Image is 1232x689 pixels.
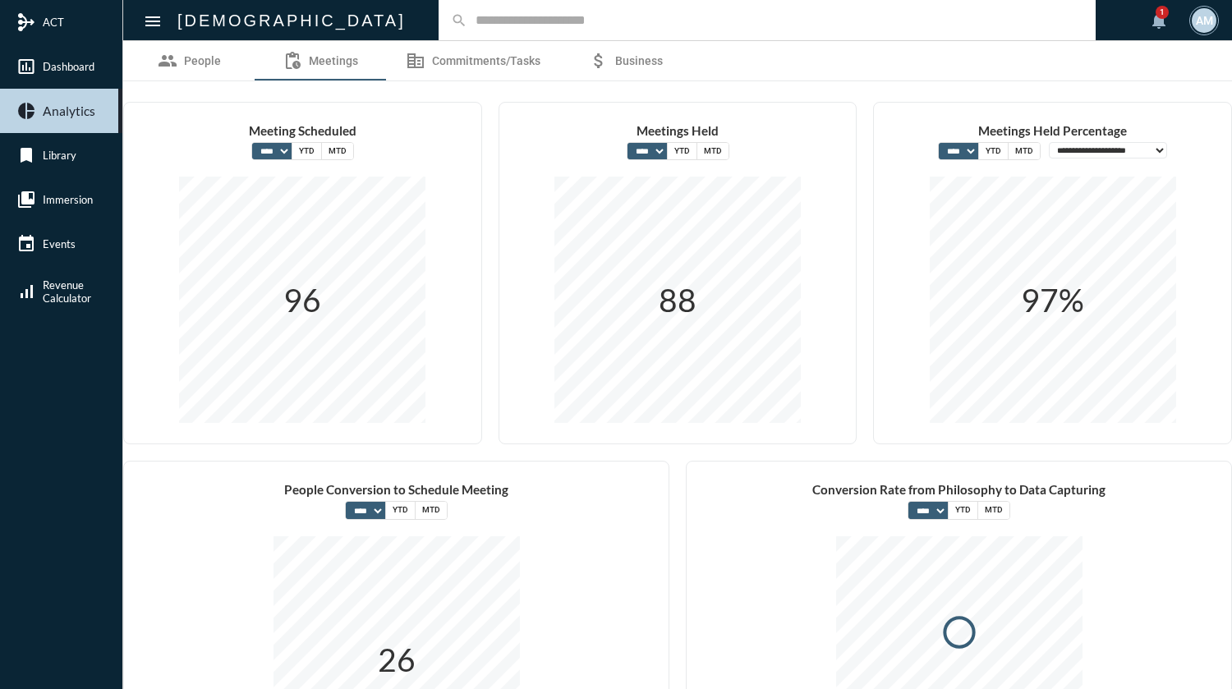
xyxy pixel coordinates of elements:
[451,12,467,29] mat-icon: search
[416,502,447,518] button: MTD
[16,282,36,301] mat-icon: signal_cellular_alt
[43,16,64,29] span: ACT
[894,123,1211,138] h3: Meetings Held Percentage
[589,51,609,71] mat-icon: attach_money
[345,501,448,519] mat-button-toggle-group: Font Style
[1149,11,1169,30] mat-icon: notifications
[386,41,560,80] a: Commitments/Tasks
[43,278,91,305] span: Revenue Calculator
[520,123,836,138] h3: Meetings Held
[16,12,36,32] mat-icon: mediation
[406,51,425,71] mat-icon: corporate_fare
[158,51,177,71] mat-icon: group
[432,54,540,67] span: Commitments/Tasks
[1021,281,1084,319] div: 97%
[283,51,302,71] mat-icon: pending_actions
[386,502,415,518] button: YTD
[145,123,461,138] h3: Meeting Scheduled
[979,143,1008,159] button: YTD
[16,234,36,254] mat-icon: event
[16,57,36,76] mat-icon: insert_chart_outlined
[560,41,692,80] a: Business
[251,142,354,160] mat-button-toggle-group: Font Style
[1009,143,1040,159] button: MTD
[322,143,353,159] button: MTD
[184,54,221,67] span: People
[16,145,36,165] mat-icon: bookmark
[43,237,76,250] span: Events
[283,281,321,319] div: 96
[627,142,729,160] mat-button-toggle-group: Font Style
[255,41,386,80] a: Meetings
[938,142,1041,160] mat-button-toggle-group: Font Style
[16,101,36,121] mat-icon: pie_chart
[43,149,76,162] span: Library
[123,41,255,80] a: People
[378,641,416,678] div: 26
[143,11,163,31] mat-icon: Side nav toggle icon
[16,190,36,209] mat-icon: collections_bookmark
[1192,8,1216,33] div: AM
[145,482,648,497] h3: People Conversion to Schedule Meeting
[136,4,169,37] button: Toggle sidenav
[668,143,696,159] button: YTD
[659,281,696,319] div: 88
[43,103,95,118] span: Analytics
[1156,6,1169,19] div: 1
[697,143,729,159] button: MTD
[292,143,321,159] button: YTD
[309,54,358,67] span: Meetings
[43,60,94,73] span: Dashboard
[177,7,406,34] h2: [DEMOGRAPHIC_DATA]
[615,54,663,67] span: Business
[43,193,93,206] span: Immersion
